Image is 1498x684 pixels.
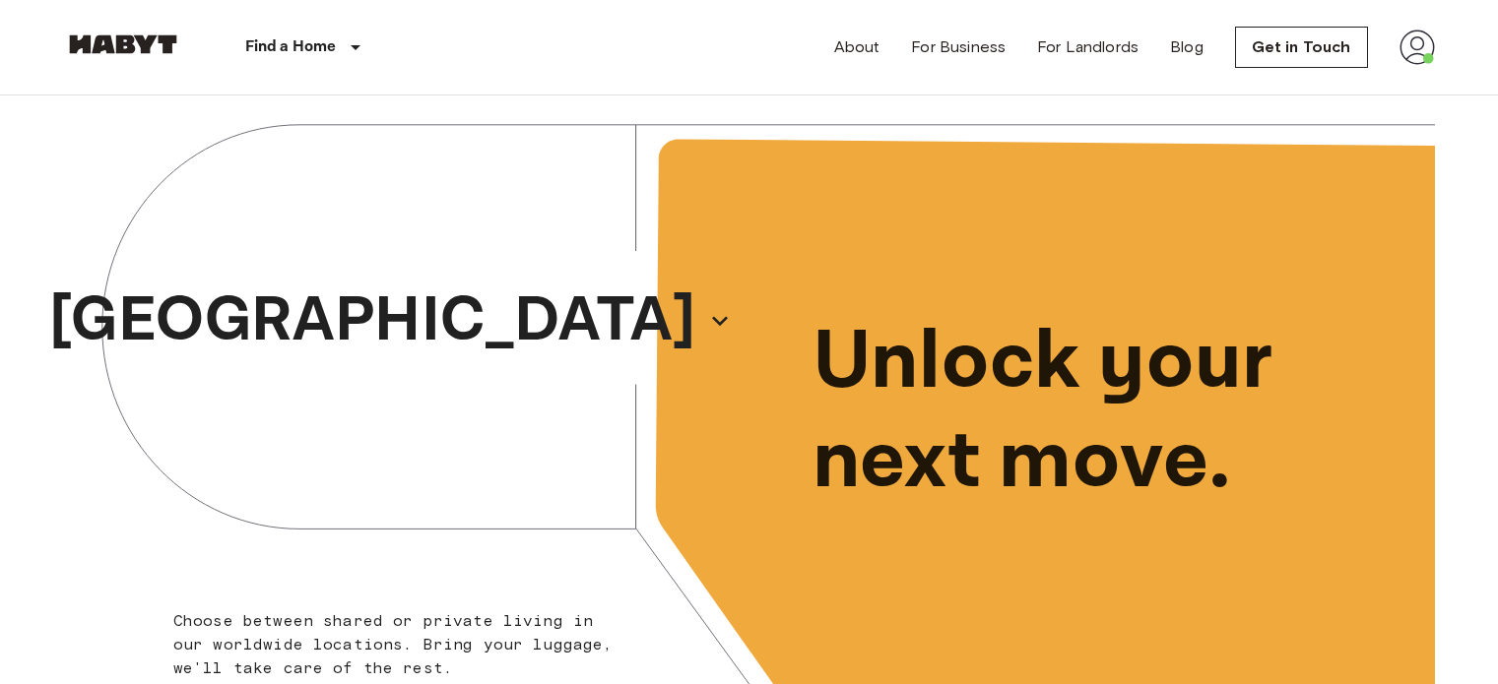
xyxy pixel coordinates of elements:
a: Get in Touch [1235,27,1368,68]
p: Choose between shared or private living in our worldwide locations. Bring your luggage, we'll tak... [173,609,625,680]
a: Blog [1170,35,1204,59]
p: Unlock your next move. [813,313,1403,512]
a: For Landlords [1037,35,1139,59]
a: For Business [911,35,1006,59]
a: About [834,35,880,59]
p: [GEOGRAPHIC_DATA] [49,274,695,368]
p: Find a Home [245,35,337,59]
img: avatar [1400,30,1435,65]
button: [GEOGRAPHIC_DATA] [41,268,739,374]
img: Habyt [64,34,182,54]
